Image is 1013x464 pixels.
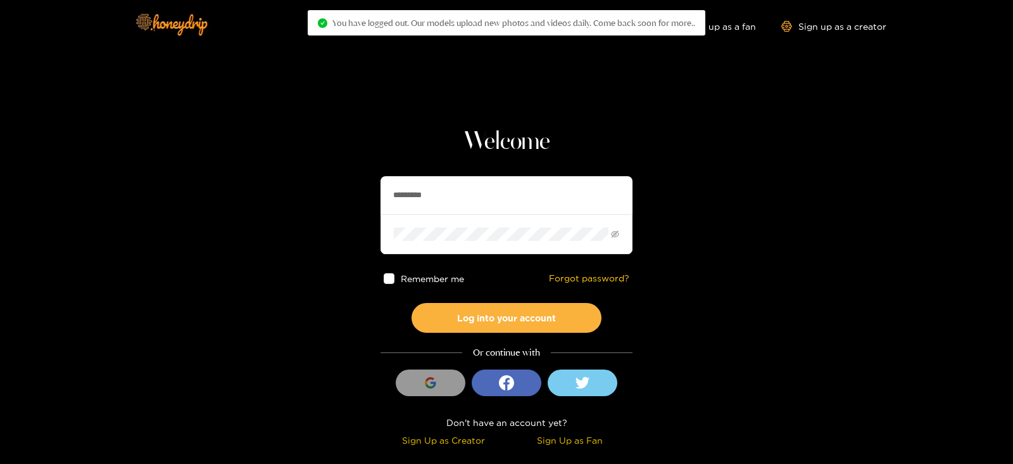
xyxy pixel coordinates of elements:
[611,230,619,238] span: eye-invisible
[401,274,464,283] span: Remember me
[669,21,756,32] a: Sign up as a fan
[510,433,629,448] div: Sign Up as Fan
[318,18,327,28] span: check-circle
[549,273,629,284] a: Forgot password?
[384,433,503,448] div: Sign Up as Creator
[781,21,886,32] a: Sign up as a creator
[381,127,632,157] h1: Welcome
[381,345,632,360] div: Or continue with
[332,18,695,28] span: You have logged out. Our models upload new photos and videos daily. Come back soon for more..
[381,415,632,430] div: Don't have an account yet?
[412,303,601,333] button: Log into your account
